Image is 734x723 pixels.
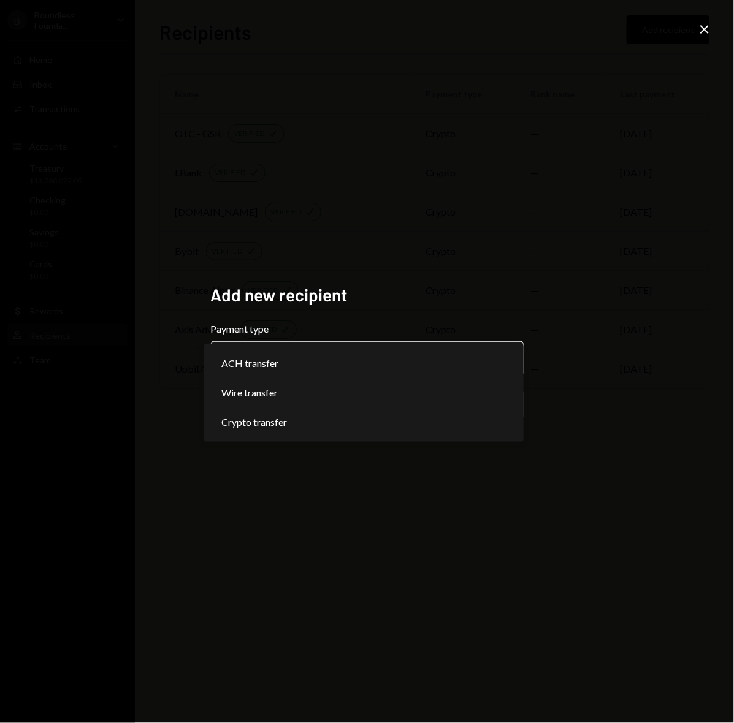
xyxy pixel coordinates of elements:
span: ACH transfer [221,356,278,371]
span: Crypto transfer [221,415,287,430]
h2: Add new recipient [211,283,524,307]
label: Payment type [211,322,524,336]
button: Payment type [211,341,524,376]
span: Wire transfer [221,385,278,400]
